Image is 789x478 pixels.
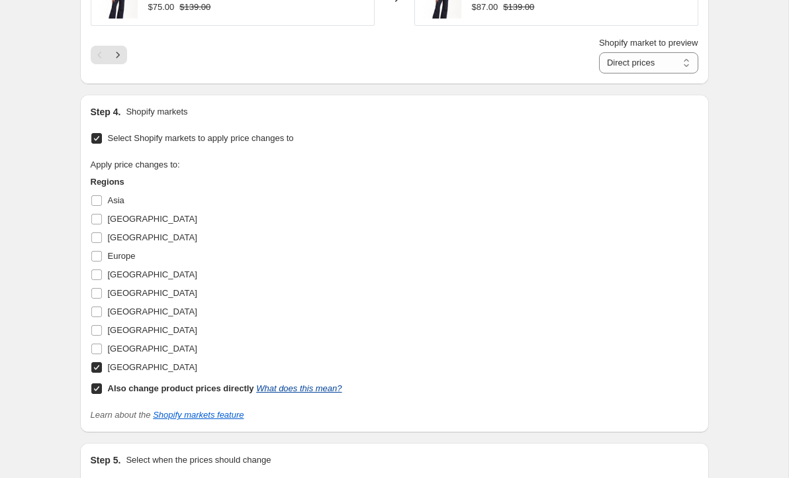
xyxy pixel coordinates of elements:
span: Select Shopify markets to apply price changes to [108,133,294,143]
span: Asia [108,195,124,205]
a: Shopify markets feature [153,410,244,420]
h2: Step 5. [91,454,121,467]
span: Apply price changes to: [91,160,180,169]
span: [GEOGRAPHIC_DATA] [108,344,197,354]
a: What does this mean? [256,383,342,393]
h3: Regions [91,175,342,189]
span: [GEOGRAPHIC_DATA] [108,232,197,242]
span: $75.00 [148,2,175,12]
span: [GEOGRAPHIC_DATA] [108,325,197,335]
span: [GEOGRAPHIC_DATA] [108,288,197,298]
span: [GEOGRAPHIC_DATA] [108,214,197,224]
span: [GEOGRAPHIC_DATA] [108,269,197,279]
span: $139.00 [503,2,534,12]
i: Learn about the [91,410,244,420]
h2: Step 4. [91,105,121,119]
span: Shopify market to preview [599,38,698,48]
span: $139.00 [179,2,210,12]
p: Select when the prices should change [126,454,271,467]
span: Europe [108,251,136,261]
button: Next [109,46,127,64]
b: Also change product prices directly [108,383,254,393]
span: [GEOGRAPHIC_DATA] [108,362,197,372]
span: $87.00 [472,2,498,12]
p: Shopify markets [126,105,187,119]
span: [GEOGRAPHIC_DATA] [108,307,197,316]
nav: Pagination [91,46,127,64]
